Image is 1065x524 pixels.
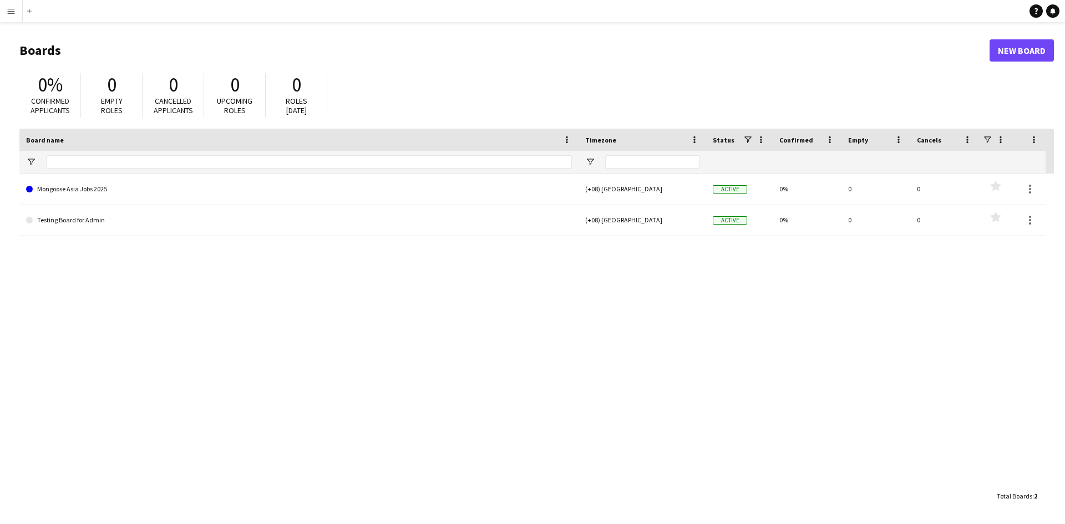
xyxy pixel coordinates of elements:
[917,136,941,144] span: Cancels
[579,174,706,204] div: (+08) [GEOGRAPHIC_DATA]
[585,136,616,144] span: Timezone
[585,157,595,167] button: Open Filter Menu
[292,73,301,97] span: 0
[713,185,747,194] span: Active
[26,136,64,144] span: Board name
[713,136,734,144] span: Status
[19,42,990,59] h1: Boards
[169,73,178,97] span: 0
[997,492,1032,500] span: Total Boards
[910,174,979,204] div: 0
[848,136,868,144] span: Empty
[38,73,63,97] span: 0%
[26,205,572,236] a: Testing Board for Admin
[773,174,841,204] div: 0%
[713,216,747,225] span: Active
[841,174,910,204] div: 0
[286,96,307,115] span: Roles [DATE]
[46,155,572,169] input: Board name Filter Input
[773,205,841,235] div: 0%
[910,205,979,235] div: 0
[26,174,572,205] a: Mongoose Asia Jobs 2025
[605,155,699,169] input: Timezone Filter Input
[1034,492,1037,500] span: 2
[230,73,240,97] span: 0
[990,39,1054,62] a: New Board
[26,157,36,167] button: Open Filter Menu
[841,205,910,235] div: 0
[579,205,706,235] div: (+08) [GEOGRAPHIC_DATA]
[101,96,123,115] span: Empty roles
[107,73,116,97] span: 0
[997,485,1037,507] div: :
[31,96,70,115] span: Confirmed applicants
[154,96,193,115] span: Cancelled applicants
[779,136,813,144] span: Confirmed
[217,96,252,115] span: Upcoming roles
